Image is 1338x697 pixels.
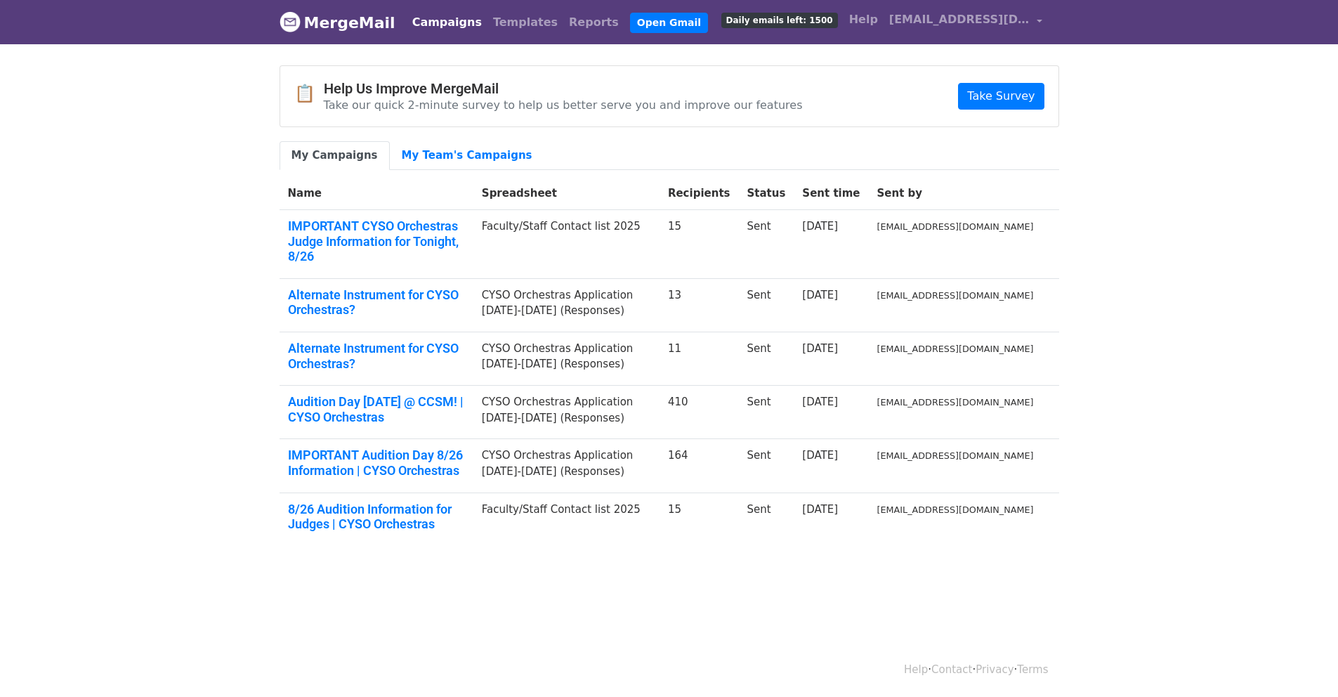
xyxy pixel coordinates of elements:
td: CYSO Orchestras Application [DATE]-[DATE] (Responses) [473,386,660,439]
th: Recipients [660,177,739,210]
a: Take Survey [958,83,1044,110]
a: Campaigns [407,8,487,37]
h4: Help Us Improve MergeMail [324,80,803,97]
td: Sent [738,493,794,546]
td: Faculty/Staff Contact list 2025 [473,493,660,546]
span: Daily emails left: 1500 [721,13,838,28]
a: 8/26 Audition Information for Judges | CYSO Orchestras [288,502,465,532]
a: [DATE] [802,220,838,233]
td: Sent [738,210,794,279]
th: Sent time [794,177,868,210]
a: My Campaigns [280,141,390,170]
img: MergeMail logo [280,11,301,32]
td: Sent [738,386,794,439]
td: CYSO Orchestras Application [DATE]-[DATE] (Responses) [473,439,660,493]
td: 164 [660,439,739,493]
a: Terms [1017,663,1048,676]
a: Contact [931,663,972,676]
td: Sent [738,278,794,332]
small: [EMAIL_ADDRESS][DOMAIN_NAME] [877,397,1034,408]
p: Take our quick 2-minute survey to help us better serve you and improve our features [324,98,803,112]
a: [DATE] [802,342,838,355]
small: [EMAIL_ADDRESS][DOMAIN_NAME] [877,344,1034,354]
td: 11 [660,332,739,385]
a: Alternate Instrument for CYSO Orchestras? [288,341,465,371]
small: [EMAIL_ADDRESS][DOMAIN_NAME] [877,450,1034,461]
a: Daily emails left: 1500 [716,6,844,34]
td: 13 [660,278,739,332]
td: Faculty/Staff Contact list 2025 [473,210,660,279]
td: 410 [660,386,739,439]
a: [DATE] [802,396,838,408]
small: [EMAIL_ADDRESS][DOMAIN_NAME] [877,221,1034,232]
th: Spreadsheet [473,177,660,210]
td: 15 [660,493,739,546]
th: Status [738,177,794,210]
small: [EMAIL_ADDRESS][DOMAIN_NAME] [877,504,1034,515]
th: Sent by [869,177,1042,210]
a: My Team's Campaigns [390,141,544,170]
a: Privacy [976,663,1014,676]
td: CYSO Orchestras Application [DATE]-[DATE] (Responses) [473,332,660,385]
a: IMPORTANT CYSO Orchestras Judge Information for Tonight, 8/26 [288,219,465,264]
a: [DATE] [802,503,838,516]
td: Sent [738,332,794,385]
th: Name [280,177,473,210]
a: Help [904,663,928,676]
td: Sent [738,439,794,493]
a: [EMAIL_ADDRESS][DOMAIN_NAME] [884,6,1048,39]
a: Audition Day [DATE] @ CCSM! | CYSO Orchestras [288,394,465,424]
a: Help [844,6,884,34]
span: 📋 [294,84,324,104]
a: Alternate Instrument for CYSO Orchestras? [288,287,465,318]
span: [EMAIL_ADDRESS][DOMAIN_NAME] [889,11,1030,28]
a: Reports [563,8,624,37]
a: [DATE] [802,289,838,301]
a: IMPORTANT Audition Day 8/26 Information | CYSO Orchestras [288,448,465,478]
td: 15 [660,210,739,279]
a: Templates [487,8,563,37]
td: CYSO Orchestras Application [DATE]-[DATE] (Responses) [473,278,660,332]
a: [DATE] [802,449,838,462]
a: MergeMail [280,8,395,37]
small: [EMAIL_ADDRESS][DOMAIN_NAME] [877,290,1034,301]
a: Open Gmail [630,13,708,33]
